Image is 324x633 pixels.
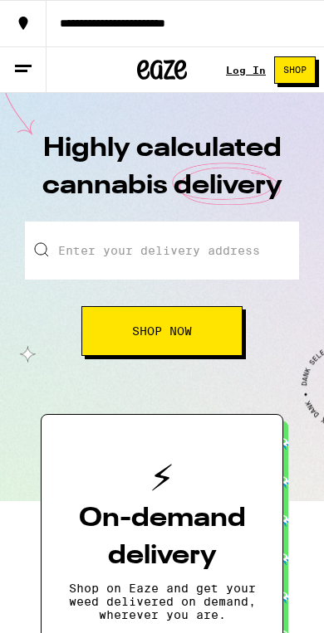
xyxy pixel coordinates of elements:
p: Shop on Eaze and get your weed delivered on demand, wherever you are. [68,582,256,621]
input: Enter your delivery address [25,222,299,280]
h3: On-demand delivery [68,500,256,575]
span: Shop [283,66,307,75]
button: Shop [274,56,316,84]
a: Log In [226,65,266,75]
span: Shop Now [132,325,192,337]
h1: Highly calculated cannabis delivery [37,130,287,222]
a: Shop [266,56,324,84]
button: Shop Now [81,306,243,356]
